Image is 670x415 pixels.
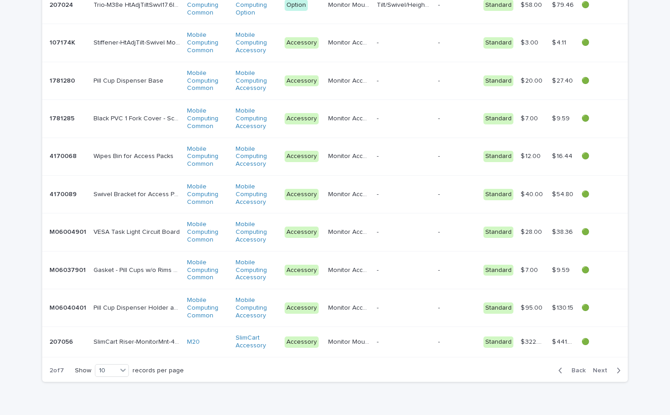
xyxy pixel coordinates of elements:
div: Standard [483,75,513,87]
div: Accessory [285,75,319,87]
p: 🟢 [581,267,613,274]
p: $ 130.15 [552,302,575,312]
p: $ 27.40 [552,75,575,85]
div: Accessory [285,37,319,49]
p: 4170089 [49,189,79,198]
p: 🟢 [581,191,613,198]
p: - [377,227,380,236]
div: Standard [483,151,513,162]
p: $ 12.00 [521,151,542,160]
p: - [438,37,442,47]
a: Mobile Computing Common [187,69,228,92]
tr: 207056207056 SlimCart Riser-MonitorMnt-4LegBallastSlimCart Riser-MonitorMnt-4LegBallast M20 SlimC... [42,327,628,357]
p: - [377,151,380,160]
p: Pill Cup Dispenser Holder and Base [94,302,182,312]
p: - [438,227,442,236]
p: 🟢 [581,77,613,85]
p: - [438,302,442,312]
tr: 17812851781285 Black PVC 1 Fork Cover - Scanner HolderBlack PVC 1 Fork Cover - Scanner Holder Mob... [42,100,628,138]
button: Back [551,366,589,375]
span: Back [566,367,586,374]
p: 1781285 [49,113,76,123]
tr: 41700894170089 Swivel Bracket for Access PacksSwivel Bracket for Access Packs Mobile Computing Co... [42,175,628,213]
p: $ 16.44 [552,151,574,160]
tr: 41700684170068 Wipes Bin for Access PacksWipes Bin for Access Packs Mobile Computing Common Mobil... [42,138,628,175]
p: 🟢 [581,228,613,236]
p: - [377,75,380,85]
p: - [377,336,380,346]
p: $ 95.00 [521,302,544,312]
p: $ 7.00 [521,113,540,123]
p: Monitor Accessory [328,151,371,160]
a: Mobile Computing Accessory [236,183,277,206]
p: $ 38.36 [552,227,575,236]
p: - [377,189,380,198]
p: M06040401 [49,302,88,312]
p: M06037901 [49,265,88,274]
div: 10 [95,366,117,375]
a: Mobile Computing Accessory [236,69,277,92]
p: 207056 [49,336,75,346]
p: 🟢 [581,1,613,9]
a: Mobile Computing Accessory [236,259,277,282]
p: Monitor Accessory [328,265,371,274]
p: - [438,336,442,346]
a: Mobile Computing Accessory [236,107,277,130]
p: - [377,302,380,312]
a: M20 [187,338,200,346]
a: Mobile Computing Accessory [236,221,277,243]
p: $ 9.59 [552,113,571,123]
p: - [438,151,442,160]
a: Mobile Computing Common [187,183,228,206]
p: M06004901 [49,227,88,236]
a: Mobile Computing Accessory [236,296,277,319]
a: Mobile Computing Common [187,221,228,243]
div: Accessory [285,336,319,348]
p: Monitor Accessory [328,113,371,123]
p: 🟢 [581,304,613,312]
p: 4170068 [49,151,79,160]
p: Wipes Bin for Access Packs [94,151,175,160]
p: Monitor Accessory [328,302,371,312]
div: Accessory [285,113,319,124]
a: Mobile Computing Common [187,259,228,282]
p: - [377,113,380,123]
a: Mobile Computing Common [187,31,228,54]
p: Swivel Bracket for Access Packs [94,189,182,198]
p: $ 7.00 [521,265,540,274]
tr: 107174K107174K Stiffener-HtAdjTilt-Swivel Monitor MtStiffener-HtAdjTilt-Swivel Monitor Mt Mobile ... [42,24,628,62]
p: - [438,189,442,198]
p: Monitor Accessory [328,37,371,47]
p: $ 4.11 [552,37,568,47]
div: Standard [483,265,513,276]
div: Accessory [285,189,319,200]
p: - [438,113,442,123]
button: Next [589,366,628,375]
div: Accessory [285,302,319,314]
p: - [377,37,380,47]
a: Mobile Computing Common [187,296,228,319]
a: Mobile Computing Accessory [236,145,277,168]
div: Standard [483,113,513,124]
p: Show [75,367,91,375]
p: Black PVC 1 Fork Cover - Scanner Holder [94,113,182,123]
p: - [438,265,442,274]
p: $ 3.00 [521,37,540,47]
p: - [438,75,442,85]
a: Mobile Computing Accessory [236,31,277,54]
p: 1781280 [49,75,77,85]
p: Stiffener-HtAdjTilt-Swivel Monitor Mt [94,37,182,47]
tr: M06004901M06004901 VESA Task Light Circuit BoardVESA Task Light Circuit Board Mobile Computing Co... [42,213,628,251]
span: Next [593,367,613,374]
p: $ 20.00 [521,75,544,85]
div: Accessory [285,227,319,238]
p: 2 of 7 [42,360,71,382]
p: records per page [133,367,184,375]
div: Standard [483,227,513,238]
p: $ 54.80 [552,189,575,198]
div: Standard [483,336,513,348]
p: 🟢 [581,153,613,160]
div: Standard [483,189,513,200]
a: Mobile Computing Common [187,145,228,168]
p: $ 40.00 [521,189,545,198]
